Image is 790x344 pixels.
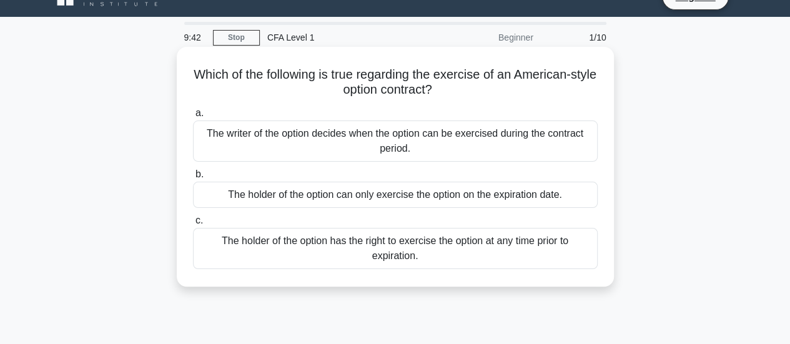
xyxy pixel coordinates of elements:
div: CFA Level 1 [260,25,432,50]
a: Stop [213,30,260,46]
div: The holder of the option can only exercise the option on the expiration date. [193,182,598,208]
span: a. [195,107,204,118]
div: Beginner [432,25,541,50]
h5: Which of the following is true regarding the exercise of an American-style option contract? [192,67,599,98]
span: b. [195,169,204,179]
div: The writer of the option decides when the option can be exercised during the contract period. [193,120,598,162]
span: c. [195,215,203,225]
div: The holder of the option has the right to exercise the option at any time prior to expiration. [193,228,598,269]
div: 9:42 [177,25,213,50]
div: 1/10 [541,25,614,50]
